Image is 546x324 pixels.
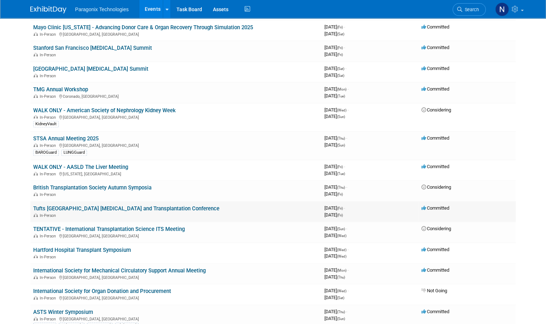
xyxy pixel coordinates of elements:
[33,93,319,99] div: Coronado, [GEOGRAPHIC_DATA]
[33,31,319,37] div: [GEOGRAPHIC_DATA], [GEOGRAPHIC_DATA]
[337,227,345,231] span: (Sun)
[33,309,93,315] a: ASTS Winter Symposium
[324,73,344,78] span: [DATE]
[324,135,347,141] span: [DATE]
[33,233,319,238] div: [GEOGRAPHIC_DATA], [GEOGRAPHIC_DATA]
[34,296,38,299] img: In-Person Event
[75,6,128,12] span: Paragonix Technologies
[421,45,449,50] span: Committed
[324,288,349,293] span: [DATE]
[33,121,59,127] div: KidneyVault
[34,172,38,175] img: In-Person Event
[324,295,344,300] span: [DATE]
[33,226,185,232] a: TENTATIVE - International Transplantation Science ITS Meeting
[337,254,346,258] span: (Wed)
[337,192,343,196] span: (Fri)
[324,86,349,92] span: [DATE]
[348,86,349,92] span: -
[33,66,148,72] a: [GEOGRAPHIC_DATA] [MEDICAL_DATA] Summit
[337,143,345,147] span: (Sun)
[421,107,451,113] span: Considering
[324,267,349,273] span: [DATE]
[337,74,344,78] span: (Sat)
[324,45,345,50] span: [DATE]
[324,205,345,211] span: [DATE]
[33,247,131,253] a: Hartford Hospital Transplant Symposium
[33,149,59,156] div: BAROGuard
[33,184,152,191] a: British Transplantation Society Autumn Symposia
[33,164,128,170] a: WALK ONLY - AASLD The Liver Meeting
[337,310,345,314] span: (Thu)
[421,164,449,169] span: Committed
[324,164,345,169] span: [DATE]
[30,6,66,13] img: ExhibitDay
[337,87,346,91] span: (Mon)
[421,24,449,30] span: Committed
[421,135,449,141] span: Committed
[324,253,346,259] span: [DATE]
[40,213,58,218] span: In-Person
[40,192,58,197] span: In-Person
[40,296,58,301] span: In-Person
[337,213,343,217] span: (Fri)
[337,317,345,321] span: (Sun)
[34,115,38,119] img: In-Person Event
[324,226,347,231] span: [DATE]
[324,233,346,238] span: [DATE]
[33,135,99,142] a: STSA Annual Meeting 2025
[34,32,38,36] img: In-Person Event
[324,191,343,197] span: [DATE]
[421,288,447,293] span: Not Going
[34,234,38,237] img: In-Person Event
[40,317,58,321] span: In-Person
[40,275,58,280] span: In-Person
[324,93,345,98] span: [DATE]
[34,192,38,196] img: In-Person Event
[40,255,58,259] span: In-Person
[344,205,345,211] span: -
[346,135,347,141] span: -
[348,107,349,113] span: -
[40,115,58,120] span: In-Person
[346,184,347,190] span: -
[345,66,346,71] span: -
[421,247,449,252] span: Committed
[344,45,345,50] span: -
[33,24,253,31] a: Mayo Clinic [US_STATE] - Advancing Donor Care & Organ Recovery Through Simulation 2025
[40,172,58,176] span: In-Person
[33,114,319,120] div: [GEOGRAPHIC_DATA], [GEOGRAPHIC_DATA]
[33,171,319,176] div: [US_STATE], [GEOGRAPHIC_DATA]
[344,164,345,169] span: -
[324,66,346,71] span: [DATE]
[34,317,38,320] img: In-Person Event
[495,3,509,16] img: Nadine Hassan
[40,234,58,238] span: In-Person
[421,66,449,71] span: Committed
[337,268,346,272] span: (Mon)
[34,275,38,279] img: In-Person Event
[33,205,219,212] a: Tufts [GEOGRAPHIC_DATA] [MEDICAL_DATA] and Transplantation Conference
[324,247,349,252] span: [DATE]
[348,267,349,273] span: -
[324,52,343,57] span: [DATE]
[421,205,449,211] span: Committed
[324,142,345,148] span: [DATE]
[61,149,87,156] div: LUNGGuard
[324,184,347,190] span: [DATE]
[324,171,345,176] span: [DATE]
[337,296,344,300] span: (Sat)
[324,107,349,113] span: [DATE]
[337,248,346,252] span: (Wed)
[337,185,345,189] span: (Thu)
[33,288,171,294] a: International Society for Organ Donation and Procurement
[421,86,449,92] span: Committed
[33,142,319,148] div: [GEOGRAPHIC_DATA], [GEOGRAPHIC_DATA]
[40,32,58,37] span: In-Person
[346,226,347,231] span: -
[344,24,345,30] span: -
[348,288,349,293] span: -
[337,206,343,210] span: (Fri)
[421,184,451,190] span: Considering
[337,165,343,169] span: (Fri)
[337,172,345,176] span: (Tue)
